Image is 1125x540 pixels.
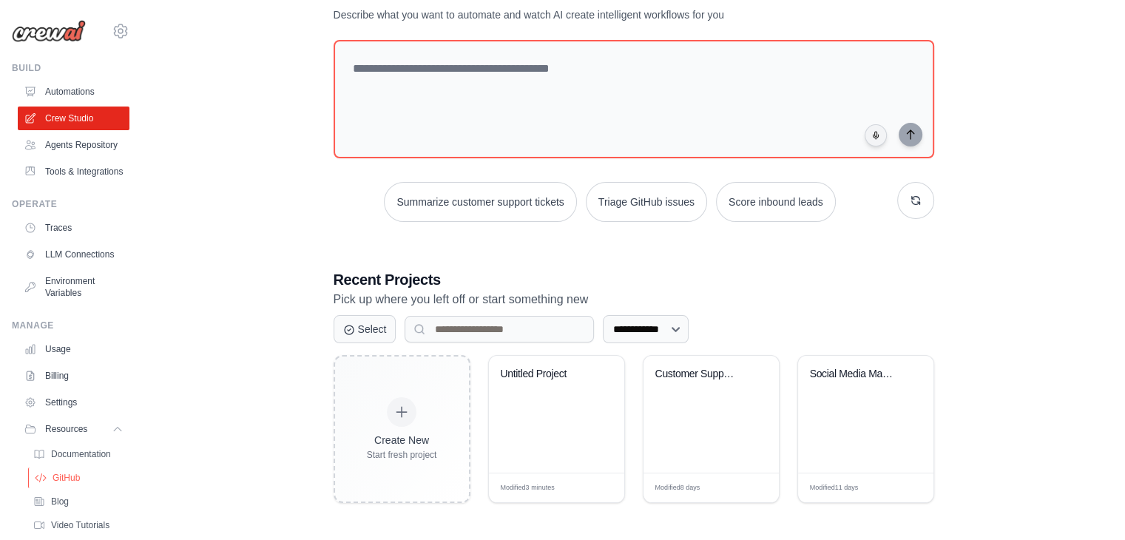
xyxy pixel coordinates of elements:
[743,482,756,493] span: Edit
[53,472,80,484] span: GitHub
[810,483,859,493] span: Modified 11 days
[18,80,129,104] a: Automations
[12,198,129,210] div: Operate
[18,417,129,441] button: Resources
[18,391,129,414] a: Settings
[27,444,129,465] a: Documentation
[367,449,437,461] div: Start fresh project
[586,182,707,222] button: Triage GitHub issues
[334,7,831,22] p: Describe what you want to automate and watch AI create intelligent workflows for you
[51,496,69,507] span: Blog
[18,337,129,361] a: Usage
[655,483,700,493] span: Modified 8 days
[716,182,836,222] button: Score inbound leads
[18,107,129,130] a: Crew Studio
[334,315,396,343] button: Select
[865,124,887,146] button: Click to speak your automation idea
[501,368,590,381] div: Untitled Project
[898,482,911,493] span: Edit
[12,62,129,74] div: Build
[810,368,899,381] div: Social Media Management Crew
[334,290,934,309] p: Pick up where you left off or start something new
[18,216,129,240] a: Traces
[45,423,87,435] span: Resources
[12,20,86,42] img: Logo
[897,182,934,219] button: Get new suggestions
[589,482,601,493] span: Edit
[18,243,129,266] a: LLM Connections
[27,491,129,512] a: Blog
[51,448,111,460] span: Documentation
[501,483,555,493] span: Modified 3 minutes
[51,519,109,531] span: Video Tutorials
[18,269,129,305] a: Environment Variables
[655,368,745,381] div: Customer Support Ticket Automation
[18,133,129,157] a: Agents Repository
[18,364,129,388] a: Billing
[27,515,129,536] a: Video Tutorials
[334,269,934,290] h3: Recent Projects
[384,182,576,222] button: Summarize customer support tickets
[28,468,131,488] a: GitHub
[18,160,129,183] a: Tools & Integrations
[12,320,129,331] div: Manage
[367,433,437,448] div: Create New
